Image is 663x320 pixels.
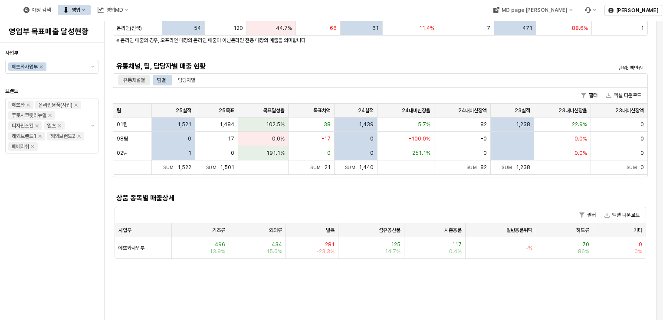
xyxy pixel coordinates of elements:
[372,25,379,32] span: 61
[74,103,78,107] div: Remove 온라인용품(사입)
[26,103,30,107] div: Remove 에뜨와
[481,135,487,142] span: -0
[118,75,150,85] div: 유통채널별
[569,25,588,32] span: -88.6%
[488,5,578,15] div: MD page 이동
[449,248,462,255] span: 0.4%
[391,241,400,248] span: 125
[118,245,144,251] span: 에뜨와사업부
[409,135,430,142] span: -100.0%
[444,227,462,234] span: 시즌용품
[525,245,532,251] span: -%
[88,98,98,153] button: 제안 사항 표시
[322,135,331,142] span: -17
[117,150,128,157] span: 02팀
[582,241,589,248] span: 70
[327,150,331,157] span: 0
[488,5,578,15] button: MD page [PERSON_NAME]
[12,101,25,109] div: 에뜨와
[38,134,42,138] div: Remove 해외브랜드1
[12,121,33,130] div: 디자인스킨
[578,90,601,101] button: 필터
[402,107,430,114] span: 24대비신장율
[615,107,644,114] span: 23대비신장액
[502,165,516,170] span: Sum
[640,121,644,128] span: 0
[603,90,645,101] button: 엑셀 다운로드
[379,227,400,234] span: 섬유공산품
[634,248,642,255] span: 0%
[35,124,39,127] div: Remove 디자인스킨
[176,107,191,114] span: 25실적
[327,25,337,32] span: -66
[210,248,225,255] span: 13.9%
[604,5,662,16] button: [PERSON_NAME]
[359,164,374,170] span: 1,440
[5,88,18,94] span: 브랜드
[502,7,567,13] div: MD page [PERSON_NAME]
[32,7,51,13] div: 매장 검색
[77,134,81,138] div: Remove 해외브랜드2
[506,227,532,234] span: 일반용품위탁
[578,248,589,255] span: 86%
[385,248,400,255] span: 14.7%
[12,62,38,71] div: 에뜨와사업부
[370,150,374,157] span: 0
[519,64,643,72] p: 단위: 백만원
[574,135,587,142] span: 0.0%
[515,107,530,114] span: 23실적
[418,121,430,128] span: 5.7%
[272,241,282,248] span: 434
[12,142,29,151] div: 베베리쉬
[572,121,587,128] span: 22.9%
[152,75,171,85] div: 팀별
[219,107,234,114] span: 25목표
[215,241,225,248] span: 496
[220,164,234,170] span: 1,501
[640,135,644,142] span: 0
[266,150,285,157] span: 191.1%
[118,227,131,234] span: 사업부
[116,36,555,44] p: ※ 온라인 매출의 경우, 오프라인 매장의 온라인 매출이 아닌 을 의미합니다
[116,194,511,202] h5: 상품 종목별 매출상세
[269,227,282,234] span: 외의류
[106,7,123,13] div: 영업MD
[313,107,331,114] span: 목표차액
[266,121,285,128] span: 102.5%
[47,121,56,130] div: 엘츠
[639,241,642,248] span: 0
[640,150,644,157] span: 0
[480,164,487,170] span: 82
[194,25,201,32] span: 54
[601,210,643,220] button: 엑셀 다운로드
[370,135,374,142] span: 0
[58,5,91,15] div: 영업
[266,248,282,255] span: 15.6%
[516,164,530,170] span: 1,238
[231,37,278,43] strong: 온라인 전용 매장의 매출
[31,145,34,148] div: Remove 베베리쉬
[92,5,134,15] div: 영업MD
[452,241,462,248] span: 117
[206,165,220,170] span: Sum
[345,165,359,170] span: Sum
[522,25,532,32] span: 471
[276,25,292,32] span: 44.7%
[12,132,36,140] div: 해외브랜드1
[117,25,142,32] span: 온라인(전국)
[576,210,599,220] button: 필터
[72,7,80,13] div: 영업
[316,248,335,255] span: -23.3%
[483,150,487,157] span: 0
[263,107,285,114] span: 목표달성율
[58,124,61,127] div: Remove 엘츠
[188,135,191,142] span: 0
[574,150,587,157] span: 0.0%
[358,107,374,114] span: 24실적
[178,75,195,85] div: 담당자별
[310,165,325,170] span: Sum
[177,164,191,170] span: 1,522
[18,5,56,15] button: 매장 검색
[212,227,225,234] span: 기초류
